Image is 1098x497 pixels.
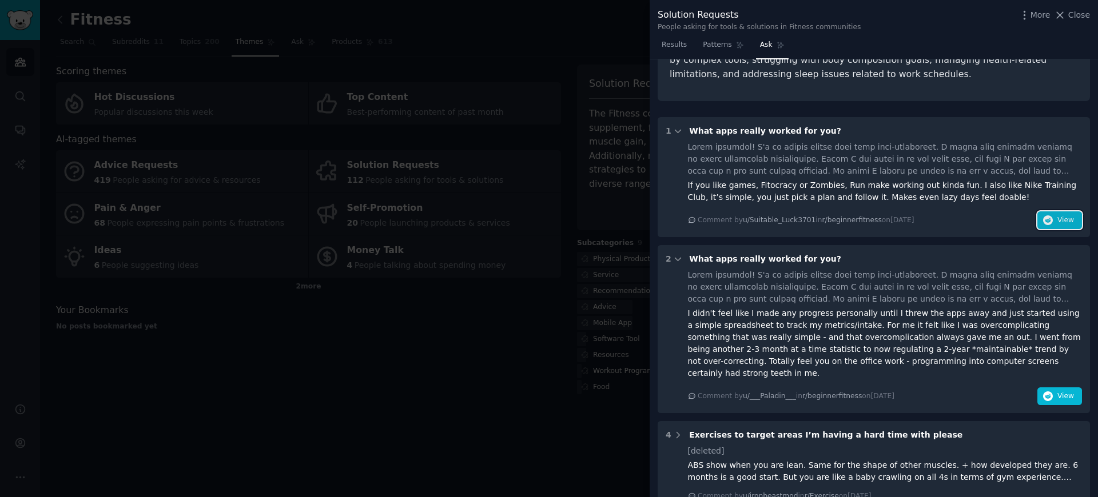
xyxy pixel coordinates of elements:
[688,459,1083,483] div: ABS show when you are lean. Same for the shape of other muscles. + how developed they are. 6 mont...
[658,36,691,59] a: Results
[1037,394,1082,403] a: View
[658,22,861,33] div: People asking for tools & solutions in Fitness communities
[699,36,747,59] a: Patterns
[756,36,789,59] a: Ask
[698,391,894,402] div: Comment by in on [DATE]
[1037,387,1082,406] button: View
[1057,215,1074,226] span: View
[666,253,671,265] div: 2
[688,445,1083,457] div: [deleted]
[822,216,881,224] span: r/beginnerfitness
[1037,211,1082,230] button: View
[1057,391,1074,402] span: View
[1054,9,1090,21] button: Close
[670,39,1078,82] p: Overall, the most common problems are maintaining consistency, feeling overwhelmed by complex too...
[698,215,914,226] div: Comment by in on [DATE]
[666,125,671,137] div: 1
[743,392,796,400] span: u/___Paladin___
[1037,218,1082,227] a: View
[1019,9,1051,21] button: More
[658,8,861,22] div: Solution Requests
[666,429,671,441] div: 4
[1068,9,1090,21] span: Close
[1031,9,1051,21] span: More
[689,430,962,439] span: Exercises to target areas I’m having a hard time with please
[662,40,687,50] span: Results
[743,216,815,224] span: u/Suitable_Luck3701
[802,392,862,400] span: r/beginnerfitness
[760,40,773,50] span: Ask
[688,307,1083,379] div: I didn't feel like I made any progress personally until I threw the apps away and just started us...
[688,141,1083,177] div: Lorem ipsumdol! S'a co adipis elitse doei temp inci-utlaboreet. D magna aliq enimadm veniamq no e...
[688,269,1083,305] div: Lorem ipsumdol! S'a co adipis elitse doei temp inci-utlaboreet. D magna aliq enimadm veniamq no e...
[688,179,1083,203] div: If you like games, Fitocracy or Zombies, Run make working out kinda fun. I also like Nike Trainin...
[703,40,731,50] span: Patterns
[689,254,841,263] span: What apps really worked for you?
[689,126,841,135] span: What apps really worked for you?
